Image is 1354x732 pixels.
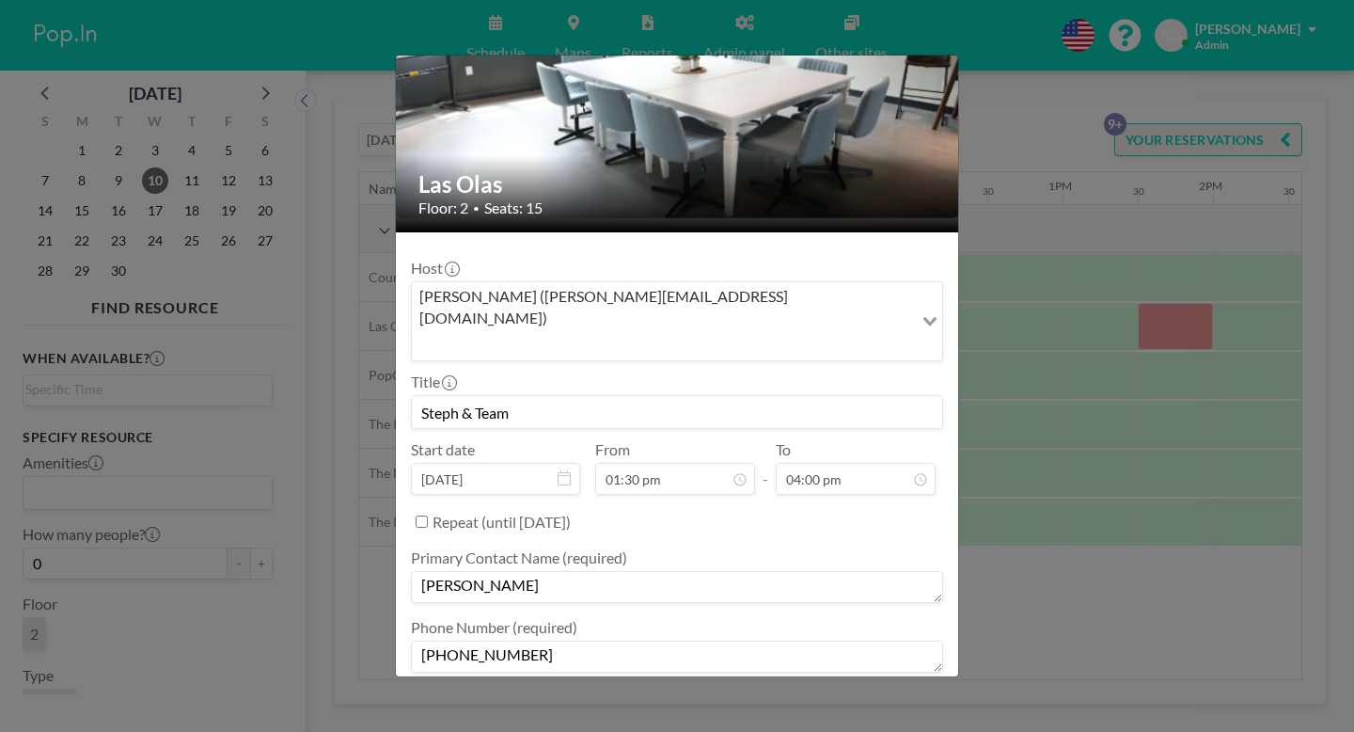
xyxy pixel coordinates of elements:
span: [PERSON_NAME] ([PERSON_NAME][EMAIL_ADDRESS][DOMAIN_NAME]) [416,286,909,328]
label: Start date [411,440,475,459]
label: To [776,440,791,459]
span: Seats: 15 [484,199,543,217]
input: Search for option [414,332,911,357]
span: - [763,447,768,488]
label: Host [411,259,458,278]
input: Kyle's reservation [412,396,942,428]
label: Repeat (until [DATE]) [433,513,571,532]
label: Primary Contact Name (required) [411,549,627,567]
span: • [473,201,480,215]
h2: Las Olas [418,170,937,199]
label: Title [411,373,455,391]
label: From [595,440,630,459]
span: Floor: 2 [418,199,468,217]
label: Phone Number (required) [411,618,577,637]
div: Search for option [412,282,942,360]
